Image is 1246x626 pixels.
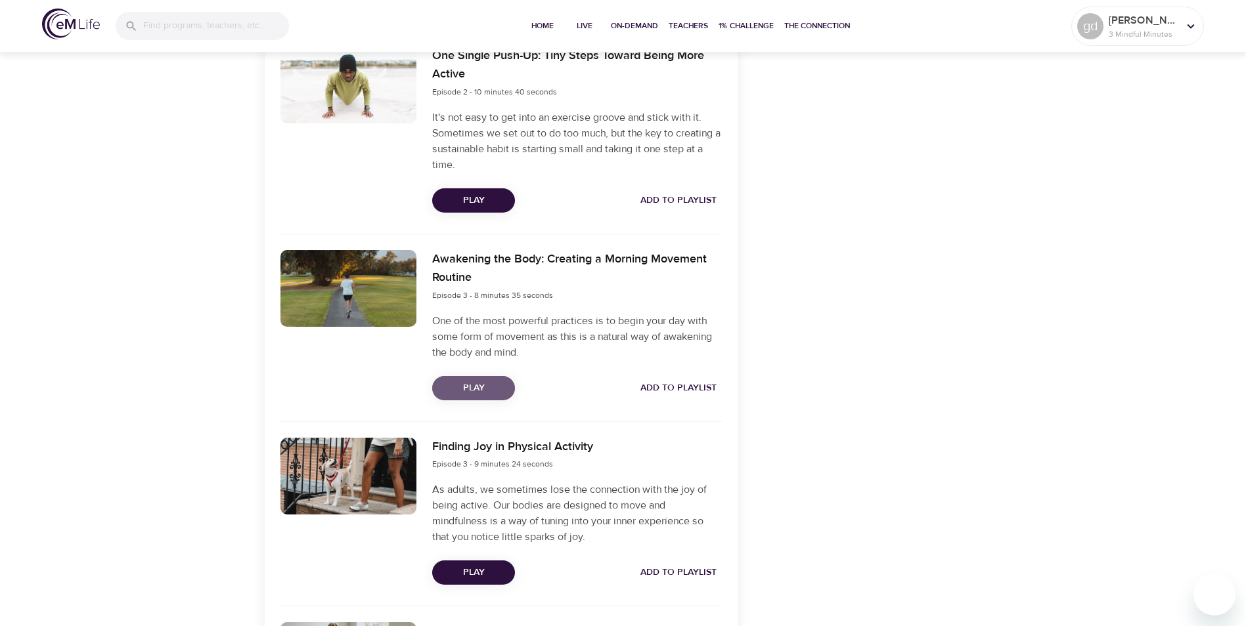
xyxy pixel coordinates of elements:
h6: Awakening the Body: Creating a Morning Movement Routine [432,250,721,288]
button: Play [432,376,515,400]
span: Home [527,19,558,33]
img: logo [42,9,100,39]
span: On-Demand [611,19,658,33]
span: Add to Playlist [640,564,717,581]
p: One of the most powerful practices is to begin your day with some form of movement as this is a n... [432,313,721,360]
button: Play [432,188,515,213]
p: [PERSON_NAME] [1109,12,1178,28]
span: Teachers [669,19,708,33]
button: Add to Playlist [635,188,722,213]
span: Add to Playlist [640,380,717,396]
span: The Connection [784,19,850,33]
span: Play [443,564,504,581]
span: Episode 3 - 9 minutes 24 seconds [432,459,553,469]
button: Add to Playlist [635,560,722,585]
span: Live [569,19,600,33]
span: Play [443,192,504,209]
iframe: Button to launch messaging window [1193,574,1235,616]
button: Add to Playlist [635,376,722,400]
span: Play [443,380,504,396]
button: Play [432,560,515,585]
input: Find programs, teachers, etc... [143,12,289,40]
p: 3 Mindful Minutes [1109,28,1178,40]
div: gd [1077,13,1103,39]
p: As adults, we sometimes lose the connection with the joy of being active. Our bodies are designed... [432,482,721,545]
span: Episode 3 - 8 minutes 35 seconds [432,290,553,301]
p: It's not easy to get into an exercise groove and stick with it. Sometimes we set out to do too mu... [432,110,721,173]
span: Episode 2 - 10 minutes 40 seconds [432,87,557,97]
span: 1% Challenge [719,19,774,33]
h6: One Single Push-Up: Tiny Steps Toward Being More Active [432,47,721,85]
h6: Finding Joy in Physical Activity [432,438,593,457]
span: Add to Playlist [640,192,717,209]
